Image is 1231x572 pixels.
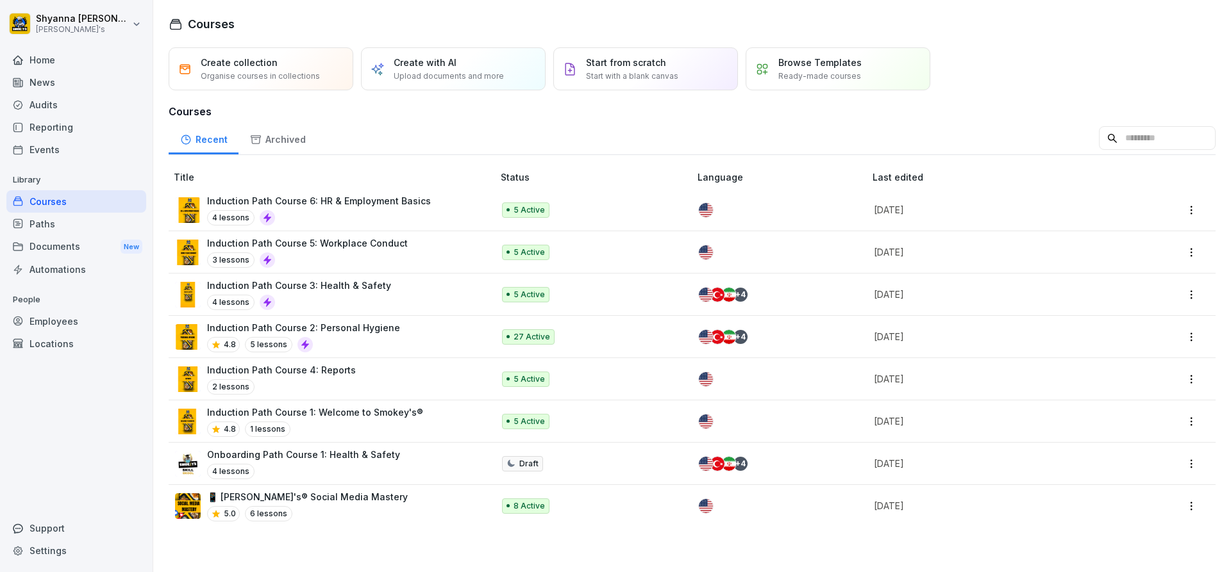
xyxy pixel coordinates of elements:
[514,416,545,427] p: 5 Active
[207,464,255,479] p: 4 lessons
[207,363,356,377] p: Induction Path Course 4: Reports
[699,288,713,302] img: us.svg
[874,245,1112,259] p: [DATE]
[188,15,235,33] h1: Courses
[175,197,201,223] img: kzx9qqirxmrv8ln5q773skvi.png
[874,414,1112,428] p: [DATE]
[175,324,201,350] img: ekeird7r5db6bfruwibew5m8.png
[699,203,713,217] img: us.svg
[514,247,545,258] p: 5 Active
[207,252,255,268] p: 3 lessons
[722,330,736,344] img: ir.svg
[207,379,255,395] p: 2 lessons
[207,194,431,208] p: Induction Path Course 6: HR & Employment Basics
[6,94,146,116] a: Audits
[778,56,862,69] p: Browse Templates
[873,170,1128,184] p: Last edited
[207,295,255,310] p: 4 lessons
[501,170,692,184] p: Status
[207,279,391,292] p: Induction Path Course 3: Health & Safety
[6,213,146,235] a: Paths
[174,170,496,184] p: Title
[874,499,1112,512] p: [DATE]
[175,282,201,307] img: x9iotnk34w5qae9frfdv4s8p.png
[733,330,748,344] div: + 4
[207,490,408,503] p: 📱 [PERSON_NAME]'s® Social Media Mastery
[6,190,146,213] a: Courses
[121,240,142,254] div: New
[514,373,545,385] p: 5 Active
[394,70,504,82] p: Upload documents and more
[394,56,456,69] p: Create with AI
[245,506,292,521] p: 6 lessons
[514,204,545,216] p: 5 Active
[514,289,545,300] p: 5 Active
[699,372,713,386] img: us.svg
[6,517,146,539] div: Support
[874,457,1112,470] p: [DATE]
[6,290,146,310] p: People
[699,245,713,259] img: us.svg
[874,330,1112,343] p: [DATE]
[207,236,408,250] p: Induction Path Course 5: Workplace Conduct
[224,339,236,350] p: 4.8
[6,138,146,161] a: Events
[514,500,545,512] p: 8 Active
[6,49,146,71] a: Home
[733,288,748,302] div: + 4
[699,457,713,471] img: us.svg
[169,122,239,154] a: Recent
[245,421,290,437] p: 1 lessons
[6,170,146,190] p: Library
[6,310,146,332] a: Employees
[224,508,236,519] p: 5.0
[6,332,146,355] div: Locations
[207,448,400,461] p: Onboarding Path Course 1: Health & Safety
[699,330,713,344] img: us.svg
[778,70,861,82] p: Ready-made courses
[874,288,1112,301] p: [DATE]
[710,288,724,302] img: tr.svg
[175,366,201,392] img: zlovq3fvmyq1sy15gw2wl3w0.png
[36,25,130,34] p: [PERSON_NAME]'s
[201,70,320,82] p: Organise courses in collections
[698,170,867,184] p: Language
[722,288,736,302] img: ir.svg
[733,457,748,471] div: + 4
[722,457,736,471] img: ir.svg
[6,235,146,259] a: DocumentsNew
[519,458,539,470] p: Draft
[710,330,724,344] img: tr.svg
[169,104,1216,119] h3: Courses
[224,423,236,435] p: 4.8
[874,372,1112,386] p: [DATE]
[175,409,201,434] img: ddzjhymxvfva6o25zha2q6jc.png
[175,451,201,477] img: rmjvlcbjjsvv1c5w0tt7u8bs.png
[239,122,317,154] div: Archived
[175,240,201,265] img: ri4ot6gyqbtljycqcyknatnf.png
[201,56,278,69] p: Create collection
[586,70,678,82] p: Start with a blank canvas
[6,116,146,138] a: Reporting
[6,258,146,281] a: Automations
[6,71,146,94] a: News
[207,405,423,419] p: Induction Path Course 1: Welcome to Smokey's®
[874,203,1112,217] p: [DATE]
[699,414,713,429] img: us.svg
[6,235,146,259] div: Documents
[710,457,724,471] img: tr.svg
[207,321,400,334] p: Induction Path Course 2: Personal Hygiene
[36,13,130,24] p: Shyanna [PERSON_NAME]
[514,331,550,343] p: 27 Active
[6,539,146,562] a: Settings
[245,337,292,352] p: 5 lessons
